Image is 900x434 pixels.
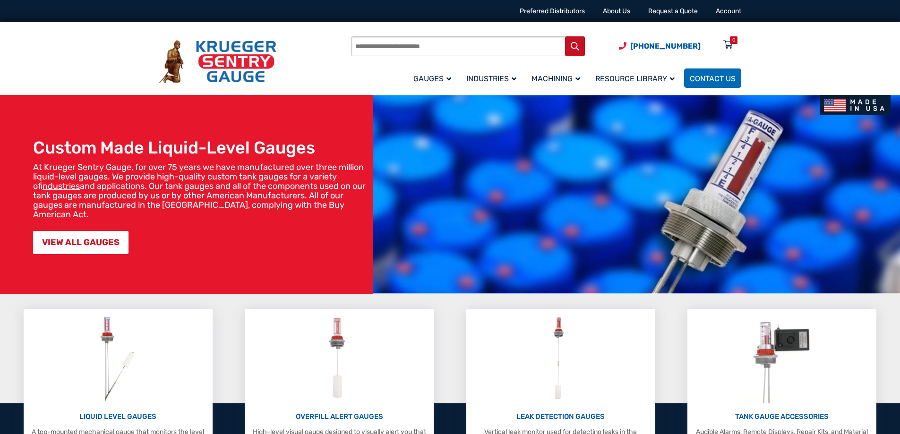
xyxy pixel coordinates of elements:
[531,74,580,83] span: Machining
[159,40,276,84] img: Krueger Sentry Gauge
[93,314,143,403] img: Liquid Level Gauges
[619,40,701,52] a: Phone Number (920) 434-8860
[744,314,820,403] img: Tank Gauge Accessories
[692,411,872,422] p: TANK GAUGE ACCESSORIES
[684,68,741,88] a: Contact Us
[520,7,585,15] a: Preferred Distributors
[716,7,741,15] a: Account
[43,181,80,191] a: industries
[373,95,900,294] img: bg_hero_bannerksentry
[542,314,579,403] img: Leak Detection Gauges
[590,67,684,89] a: Resource Library
[466,74,516,83] span: Industries
[249,411,429,422] p: OVERFILL ALERT GAUGES
[471,411,651,422] p: LEAK DETECTION GAUGES
[732,36,735,44] div: 0
[461,67,526,89] a: Industries
[595,74,675,83] span: Resource Library
[630,42,701,51] span: [PHONE_NUMBER]
[33,137,368,158] h1: Custom Made Liquid-Level Gauges
[690,74,736,83] span: Contact Us
[33,231,129,254] a: VIEW ALL GAUGES
[413,74,451,83] span: Gauges
[28,411,208,422] p: LIQUID LEVEL GAUGES
[33,162,368,219] p: At Krueger Sentry Gauge, for over 75 years we have manufactured over three million liquid-level g...
[603,7,630,15] a: About Us
[820,95,891,115] img: Made In USA
[408,67,461,89] a: Gauges
[648,7,698,15] a: Request a Quote
[318,314,360,403] img: Overfill Alert Gauges
[526,67,590,89] a: Machining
